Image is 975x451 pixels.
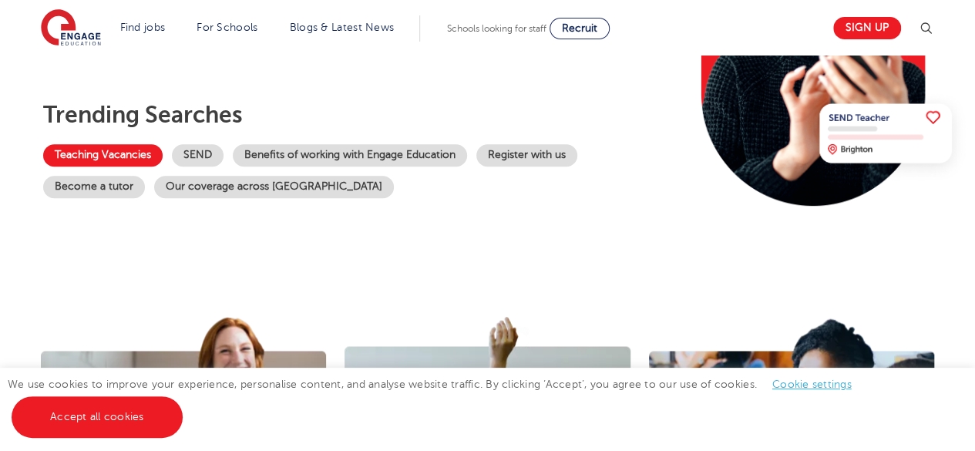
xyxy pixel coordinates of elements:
[120,22,166,33] a: Find jobs
[154,176,394,198] a: Our coverage across [GEOGRAPHIC_DATA]
[197,22,257,33] a: For Schools
[12,396,183,438] a: Accept all cookies
[43,101,665,129] p: Trending searches
[172,144,224,167] a: SEND
[290,22,395,33] a: Blogs & Latest News
[772,379,852,390] a: Cookie settings
[562,22,597,34] span: Recruit
[8,379,867,422] span: We use cookies to improve your experience, personalise content, and analyse website traffic. By c...
[833,17,901,39] a: Sign up
[41,9,101,48] img: Engage Education
[550,18,610,39] a: Recruit
[447,23,546,34] span: Schools looking for staff
[43,144,163,167] a: Teaching Vacancies
[233,144,467,167] a: Benefits of working with Engage Education
[43,176,145,198] a: Become a tutor
[476,144,577,167] a: Register with us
